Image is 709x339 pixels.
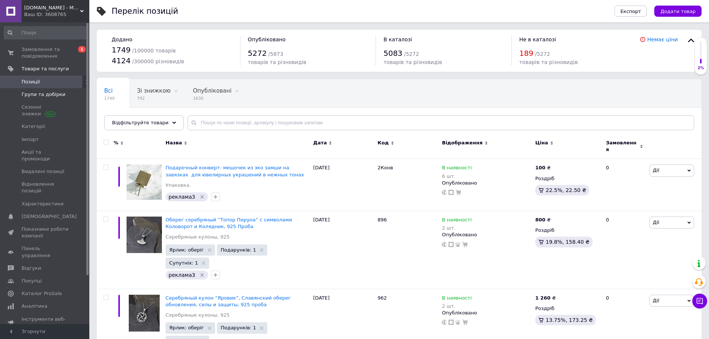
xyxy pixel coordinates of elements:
[169,194,195,200] span: реклама3
[535,164,550,171] div: ₴
[535,227,600,234] div: Роздріб
[442,173,472,179] div: 6 шт.
[22,91,66,98] span: Групи та добірки
[169,272,195,278] span: реклама3
[653,167,659,173] span: Дії
[169,247,204,252] span: Ярлик: оберіг
[22,104,69,117] span: Сезонні знижки
[188,115,694,130] input: Пошук по назві позиції, артикулу і пошуковим запитам
[383,59,442,65] span: товарів та різновидів
[127,164,162,200] img: Подарочный конверт- мешочек из эко замши на завязках для ювелирных украшений в нежных тонах
[442,217,472,225] span: В наявності
[383,49,402,58] span: 5083
[248,49,267,58] span: 5272
[692,294,707,308] button: Чат з покупцем
[166,295,291,307] a: Серебряный кулон “Яровик”, Славянский оберег обновления, силы и защиты, 925 проба
[169,260,198,265] span: Супутніх: 1
[535,217,545,223] b: 800
[535,305,600,312] div: Роздріб
[442,231,531,238] div: Опубліковано
[378,295,387,301] span: 962
[442,165,472,173] span: В наявності
[546,187,586,193] span: 22.5%, 22.50 ₴
[166,140,182,146] span: Назва
[378,217,387,223] span: 896
[22,213,77,220] span: [DEMOGRAPHIC_DATA]
[169,325,204,330] span: Ярлик: оберіг
[442,180,531,186] div: Опубліковано
[378,140,389,146] span: Код
[22,65,69,72] span: Товари та послуги
[535,217,550,223] div: ₴
[22,149,69,162] span: Акції та промокоди
[22,245,69,259] span: Панель управління
[312,159,376,211] div: [DATE]
[112,120,169,125] span: Відфільтруйте товари
[24,4,80,11] span: i.n.k.store - Магазин свічок і декору для дому
[114,140,118,146] span: %
[22,290,62,297] span: Каталог ProSale
[442,303,472,309] div: 2 шт.
[442,310,531,316] div: Опубліковано
[129,295,160,332] img: Серебряный кулон “Яровик”, Славянский оберег обновления, силы и защиты, 925 проба
[137,87,170,94] span: Зі знижкою
[166,165,304,177] a: Подарочный конверт- мешочек из эко замши на завязках для ювелирных украшений в нежных тонах
[313,140,327,146] span: Дата
[248,59,306,65] span: товарів та різновидів
[166,217,292,229] a: Оберег серебряный “Топор Перуна” с символами Коловорот и Колядник, 925 Проба
[166,312,230,319] a: Серебряные кулоны, 925
[221,247,256,252] span: Подарунків: 1
[535,295,556,301] div: ₴
[199,194,205,200] svg: Видалити мітку
[404,51,419,57] span: / 5272
[22,226,69,239] span: Показники роботи компанії
[22,181,69,194] span: Відновлення позицій
[193,96,231,101] span: 1630
[78,46,86,52] span: 1
[268,51,283,57] span: / 5873
[4,26,88,39] input: Пошук
[535,140,548,146] span: Ціна
[166,182,191,189] a: Упаковка.
[112,7,178,15] div: Перелік позицій
[112,45,131,54] span: 1749
[442,140,482,146] span: Відображення
[22,265,41,272] span: Відгуки
[104,116,134,122] span: Приховані
[132,48,176,54] span: / 100000 товарів
[606,140,638,153] span: Замовлення
[221,325,256,330] span: Подарунків: 1
[22,168,64,175] span: Видалені позиції
[312,211,376,289] div: [DATE]
[22,278,42,284] span: Покупці
[519,36,556,42] span: Не в каталозі
[166,234,230,240] a: Серебряные кулоны, 925
[620,9,641,14] span: Експорт
[535,165,545,170] b: 100
[442,295,472,303] span: В наявності
[546,317,593,323] span: 13.75%, 173.25 ₴
[248,36,286,42] span: Опубліковано
[22,136,39,143] span: Імпорт
[695,65,707,71] div: 2%
[22,316,69,329] span: Інструменти веб-майстра та SEO
[104,87,113,94] span: Всі
[132,58,184,64] span: / 300000 різновидів
[22,79,40,85] span: Позиції
[519,49,533,58] span: 189
[601,159,648,211] div: 0
[654,6,702,17] button: Додати товар
[653,298,659,303] span: Дії
[112,36,132,42] span: Додано
[193,87,231,94] span: Опубліковані
[22,123,45,130] span: Категорії
[535,295,550,301] b: 1 260
[383,36,412,42] span: В каталозі
[546,239,590,245] span: 19.8%, 158.40 ₴
[660,9,696,14] span: Додати товар
[22,303,47,310] span: Аналітика
[199,272,205,278] svg: Видалити мітку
